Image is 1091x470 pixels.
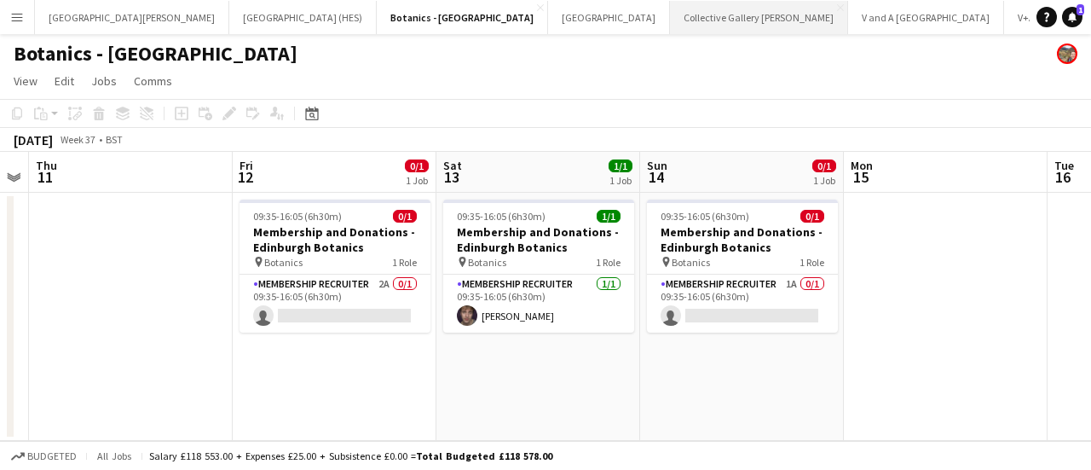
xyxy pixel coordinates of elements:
app-card-role: Membership Recruiter1A0/109:35-16:05 (6h30m) [647,275,838,333]
span: 1/1 [597,210,621,223]
button: Collective Gallery [PERSON_NAME] [670,1,848,34]
div: 1 Job [609,174,632,187]
app-job-card: 09:35-16:05 (6h30m)0/1Membership and Donations - Edinburgh Botanics Botanics1 RoleMembership Recr... [647,200,838,333]
span: Fri [240,158,253,173]
span: 1/1 [609,160,632,172]
span: Sat [443,158,462,173]
span: 16 [1052,167,1074,187]
span: 0/1 [393,210,417,223]
span: Tue [1054,158,1074,173]
app-job-card: 09:35-16:05 (6h30m)0/1Membership and Donations - Edinburgh Botanics Botanics1 RoleMembership Recr... [240,200,430,333]
div: BST [106,133,123,146]
app-job-card: 09:35-16:05 (6h30m)1/1Membership and Donations - Edinburgh Botanics Botanics1 RoleMembership Recr... [443,200,634,333]
span: 1 Role [392,256,417,269]
span: All jobs [94,450,135,462]
h1: Botanics - [GEOGRAPHIC_DATA] [14,41,297,67]
span: Thu [36,158,57,173]
span: 09:35-16:05 (6h30m) [661,210,749,223]
div: 1 Job [813,174,835,187]
span: 14 [644,167,667,187]
span: 13 [441,167,462,187]
button: Budgeted [9,447,79,466]
span: 0/1 [800,210,824,223]
span: Edit [55,73,74,89]
span: Week 37 [56,133,99,146]
div: 1 Job [406,174,428,187]
span: Botanics [468,256,506,269]
span: Jobs [91,73,117,89]
span: 12 [237,167,253,187]
span: 1 Role [799,256,824,269]
span: Comms [134,73,172,89]
div: [DATE] [14,131,53,148]
button: [GEOGRAPHIC_DATA] [548,1,670,34]
a: View [7,70,44,92]
span: Sun [647,158,667,173]
span: Botanics [672,256,710,269]
span: View [14,73,38,89]
button: [GEOGRAPHIC_DATA] (HES) [229,1,377,34]
span: Botanics [264,256,303,269]
span: 1 Role [596,256,621,269]
a: Jobs [84,70,124,92]
span: 1 [1077,4,1084,15]
app-card-role: Membership Recruiter2A0/109:35-16:05 (6h30m) [240,275,430,333]
div: Salary £118 553.00 + Expenses £25.00 + Subsistence £0.00 = [149,450,552,462]
a: 1 [1062,7,1082,27]
span: 11 [33,167,57,187]
h3: Membership and Donations - Edinburgh Botanics [443,224,634,255]
span: Total Budgeted £118 578.00 [416,450,552,462]
a: Edit [48,70,81,92]
button: Botanics - [GEOGRAPHIC_DATA] [377,1,548,34]
button: [GEOGRAPHIC_DATA][PERSON_NAME] [35,1,229,34]
app-user-avatar: Alyce Paton [1057,44,1077,64]
span: 15 [848,167,873,187]
h3: Membership and Donations - Edinburgh Botanics [647,224,838,255]
span: Budgeted [27,450,77,462]
span: 09:35-16:05 (6h30m) [253,210,342,223]
span: 0/1 [405,160,429,172]
span: Mon [851,158,873,173]
app-card-role: Membership Recruiter1/109:35-16:05 (6h30m)[PERSON_NAME] [443,275,634,333]
span: 0/1 [812,160,836,172]
span: 09:35-16:05 (6h30m) [457,210,545,223]
button: V and A [GEOGRAPHIC_DATA] [848,1,1004,34]
h3: Membership and Donations - Edinburgh Botanics [240,224,430,255]
a: Comms [127,70,179,92]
